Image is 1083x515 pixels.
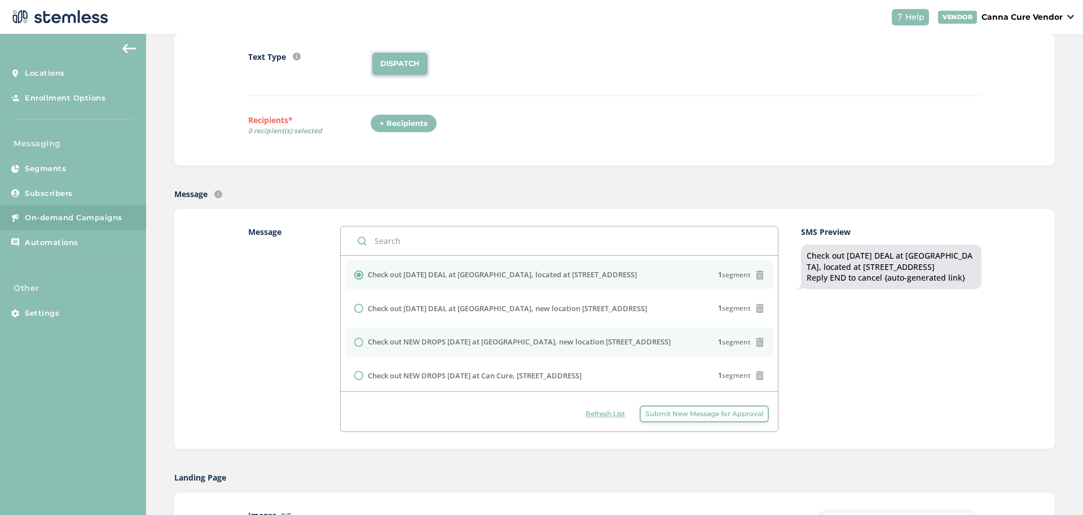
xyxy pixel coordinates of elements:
[938,11,977,24] div: VENDOR
[341,226,778,255] input: Search
[370,114,437,133] div: + Recipients
[248,226,318,432] label: Message
[1067,15,1074,19] img: icon_down-arrow-small-66adaf34.svg
[645,409,763,419] span: Submit New Message for Approval
[905,11,924,23] span: Help
[25,237,78,248] span: Automations
[248,114,371,140] label: Recipients*
[896,14,903,20] img: icon-help-white-03924b79.svg
[718,370,722,380] strong: 1
[25,212,122,224] span: On-demand Campaigns
[368,370,582,382] label: Check out NEW DROPS [DATE] at Can Cure, [STREET_ADDRESS]
[368,269,637,281] label: Check out [DATE] DEAL at [GEOGRAPHIC_DATA], located at [STREET_ADDRESS]
[368,303,647,315] label: Check out [DATE] DEAL at [GEOGRAPHIC_DATA], new location [STREET_ADDRESS]
[368,337,671,348] label: Check out NEW DROPS [DATE] at [GEOGRAPHIC_DATA], new location [STREET_ADDRESS]
[718,337,722,347] strong: 1
[580,405,631,422] button: Refresh List
[981,11,1063,23] p: Canna Cure Vendor
[718,303,751,313] span: segment
[9,6,108,28] img: logo-dark-0685b13c.svg
[718,303,722,313] strong: 1
[718,270,751,280] span: segment
[174,472,226,483] label: Landing Page
[372,53,428,75] li: DISPATCH
[122,44,136,53] img: icon-arrow-back-accent-c549486e.svg
[585,409,625,419] span: Refresh List
[25,68,65,79] span: Locations
[293,53,301,60] img: icon-info-236977d2.svg
[214,190,222,198] img: icon-info-236977d2.svg
[25,188,73,199] span: Subscribers
[718,337,751,347] span: segment
[718,370,751,381] span: segment
[25,93,105,104] span: Enrollment Options
[807,250,976,283] div: Check out [DATE] DEAL at [GEOGRAPHIC_DATA], located at [STREET_ADDRESS] Reply END to cancel {auto...
[174,188,208,200] label: Message
[248,126,371,136] span: 0 recipient(s) selected
[25,163,66,174] span: Segments
[25,308,59,319] span: Settings
[801,226,981,238] label: SMS Preview
[1027,461,1083,515] iframe: Chat Widget
[640,405,769,422] button: Submit New Message for Approval
[718,270,722,280] strong: 1
[248,51,286,63] label: Text Type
